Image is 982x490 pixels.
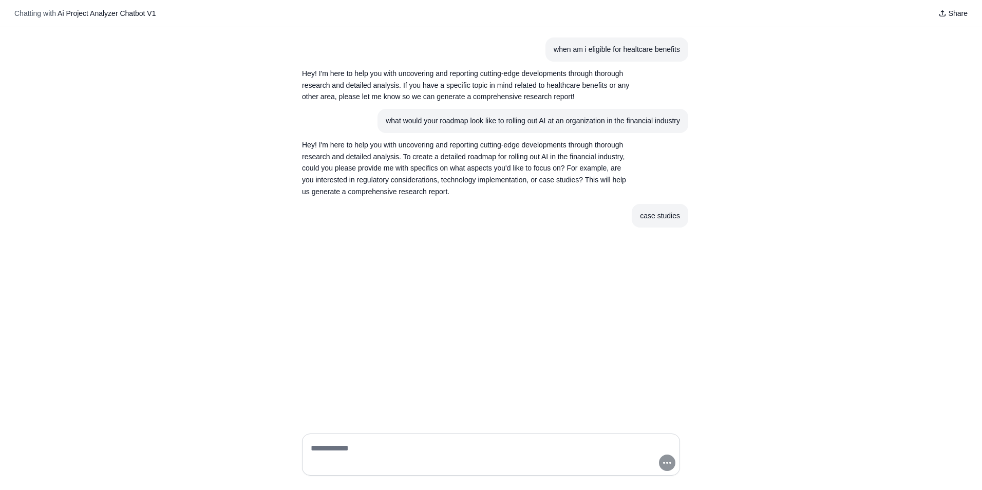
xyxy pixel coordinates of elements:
div: when am i eligible for healtcare benefits [554,44,680,55]
button: Chatting with Ai Project Analyzer Chatbot V1 [10,6,160,21]
iframe: Chat Widget [931,441,982,490]
div: case studies [640,210,680,222]
p: Hey! I'm here to help you with uncovering and reporting cutting-edge developments through thoroug... [302,139,631,198]
button: Share [934,6,972,21]
span: Ai Project Analyzer Chatbot V1 [58,9,156,17]
section: User message [632,204,688,228]
span: Chatting with [14,8,56,18]
section: User message [545,37,688,62]
p: Hey! I'm here to help you with uncovering and reporting cutting-edge developments through thoroug... [302,68,631,103]
section: User message [377,109,688,133]
span: Share [949,8,968,18]
section: Response [294,62,639,109]
section: Response [294,133,639,204]
div: what would your roadmap look like to rolling out AI at an organization in the financial industry [386,115,680,127]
